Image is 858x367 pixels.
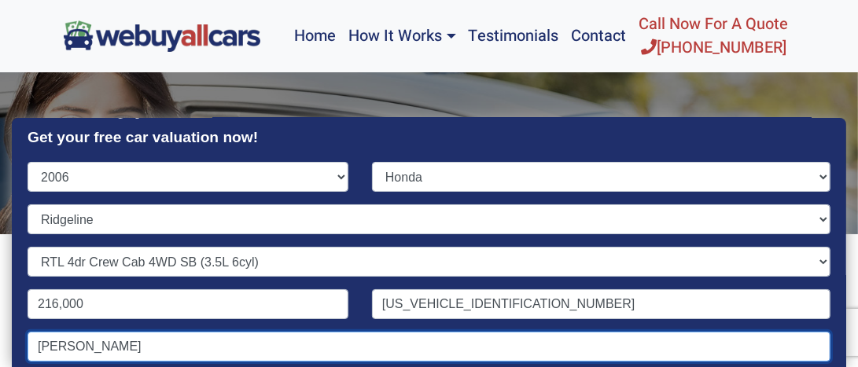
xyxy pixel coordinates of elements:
input: VIN (optional) [372,289,830,319]
input: Name [28,332,830,361]
a: Call Now For A Quote[PHONE_NUMBER] [633,6,795,66]
a: Testimonials [462,6,565,66]
a: Contact [565,6,633,66]
img: We Buy All Cars in NJ logo [64,20,260,51]
a: Home [288,6,342,66]
input: Mileage [28,289,348,319]
a: How It Works [342,6,462,66]
strong: Get your free car valuation now! [28,129,258,145]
